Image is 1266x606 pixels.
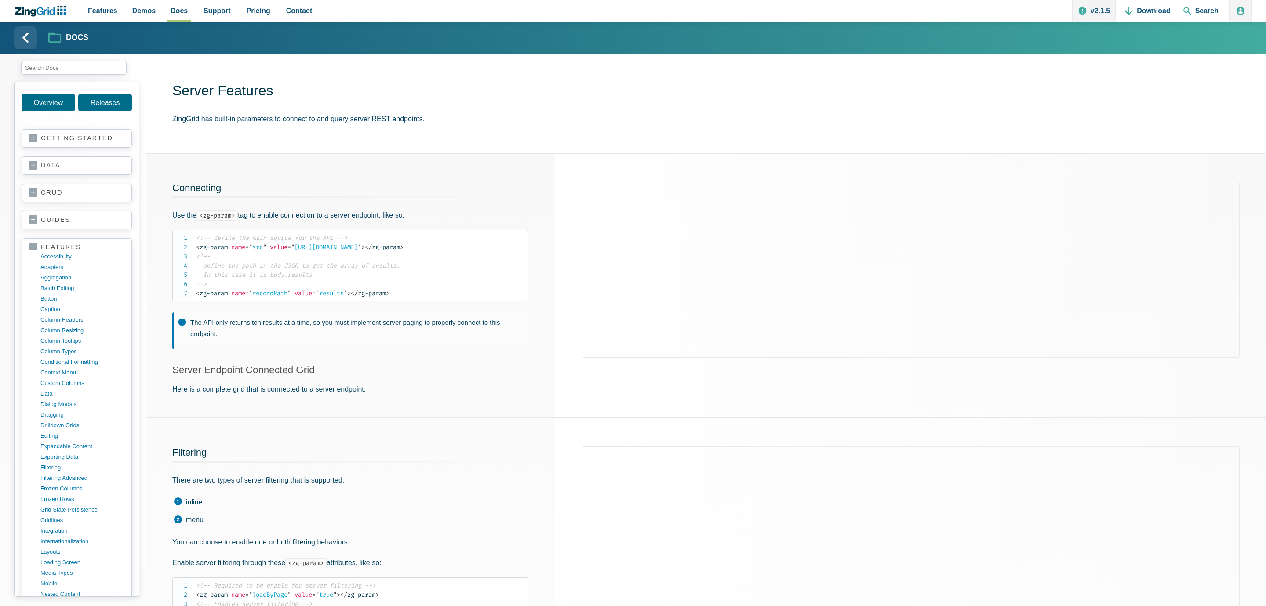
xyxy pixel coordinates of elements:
[40,452,124,462] a: exporting data
[316,290,319,297] span: "
[40,399,124,410] a: dialog modals
[172,182,221,193] a: Connecting
[245,290,291,297] span: recordPath
[333,591,337,599] span: "
[204,5,230,17] span: Support
[245,591,249,599] span: =
[249,290,252,297] span: "
[40,504,124,515] a: grid state persistence
[249,243,252,251] span: "
[40,557,124,568] a: loading screen
[40,410,124,420] a: dragging
[245,290,249,297] span: =
[40,515,124,526] a: gridlines
[172,364,315,375] a: Server Endpoint Connected Grid
[196,290,200,297] span: <
[29,161,124,170] a: data
[21,61,127,75] input: search input
[40,272,124,283] a: aggregation
[40,315,124,325] a: column headers
[172,82,1252,102] h1: Server Features
[196,582,375,589] span: <!-- Required to be enable for server filtering -->
[40,388,124,399] a: data
[291,243,295,251] span: "
[171,5,188,17] span: Docs
[340,591,347,599] span: </
[400,243,404,251] span: >
[172,474,528,486] p: There are two types of server filtering that is supported:
[316,591,319,599] span: "
[351,290,358,297] span: </
[249,591,252,599] span: "
[14,6,71,17] a: ZingChart Logo. Click to return to the homepage
[386,290,389,297] span: >
[66,34,88,42] strong: Docs
[172,447,207,458] span: Filtering
[295,591,312,599] span: value
[312,290,316,297] span: =
[287,243,291,251] span: =
[40,473,124,483] a: filtering advanced
[40,589,124,599] a: nested content
[29,134,124,143] a: getting started
[358,243,361,251] span: "
[40,367,124,378] a: context menu
[344,290,347,297] span: "
[196,253,400,288] span: <!-- define the path in the JSON to get the array of results. In this case it is body.results -->
[365,243,400,251] span: zg-param
[287,290,291,297] span: "
[365,243,372,251] span: </
[40,262,124,272] a: adapters
[40,483,124,494] a: frozen columns
[40,325,124,336] a: column resizing
[196,591,228,599] span: zg-param
[174,514,528,526] li: menu
[40,578,124,589] a: mobile
[351,290,386,297] span: zg-param
[172,557,528,569] p: Enable server filtering through these attributes, like so:
[287,591,291,599] span: "
[29,243,124,251] a: features
[196,243,228,251] span: zg-param
[172,536,528,548] p: You can choose to enable one or both filtering behaviors.
[40,431,124,441] a: editing
[270,243,287,251] span: value
[40,251,124,262] a: accessibility
[40,346,124,357] a: column types
[172,113,1252,125] p: ZingGrid has built-in parameters to connect to and query server REST endpoints.
[40,357,124,367] a: conditional formatting
[40,441,124,452] a: expandable content
[40,420,124,431] a: drilldown grids
[231,591,245,599] span: name
[263,243,266,251] span: "
[40,526,124,536] a: integration
[174,497,528,508] li: inline
[40,336,124,346] a: column tooltips
[172,209,528,221] p: Use the tag to enable connection to a server endpoint, like so:
[48,30,88,46] a: Docs
[88,5,117,17] span: Features
[29,216,124,225] a: guides
[361,243,365,251] span: >
[312,591,316,599] span: =
[40,547,124,557] a: layouts
[337,591,340,599] span: >
[40,378,124,388] a: custom columns
[312,591,337,599] span: true
[40,283,124,294] a: batch editing
[285,558,327,568] code: <zg-param>
[196,591,200,599] span: <
[196,243,200,251] span: <
[40,462,124,473] a: filtering
[40,304,124,315] a: caption
[231,243,245,251] span: name
[347,290,351,297] span: >
[40,494,124,504] a: frozen rows
[287,243,361,251] span: [URL][DOMAIN_NAME]
[196,234,347,242] span: <!-- define the main source for the API -->
[172,383,528,395] p: Here is a complete grid that is connected to a server endpoint:
[247,5,270,17] span: Pricing
[78,94,132,111] a: Releases
[312,290,347,297] span: results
